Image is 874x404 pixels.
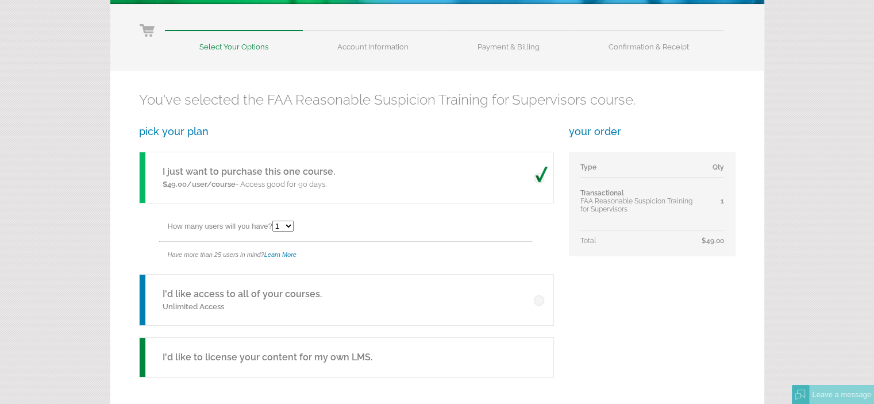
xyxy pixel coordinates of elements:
[168,242,553,268] div: Have more than 25 users in mind?
[569,125,736,137] h3: your order
[163,288,322,299] a: I'd like access to all of your courses.
[163,302,224,311] span: Unlimited Access
[139,337,553,378] a: I'd like to license your content for my own LMS.
[702,237,724,245] span: $49.00
[163,165,335,179] h5: I just want to purchase this one course.
[163,179,335,190] p: - Access good for 90 days.
[809,385,874,404] div: Leave a message
[163,351,372,364] h5: I'd like to license your content for my own LMS.
[702,163,724,178] td: Qty
[580,231,702,245] td: Total
[574,30,723,51] li: Confirmation & Receipt
[443,30,574,51] li: Payment & Billing
[580,163,702,178] td: Type
[165,30,303,51] li: Select Your Options
[702,197,724,205] div: 1
[139,91,736,108] h2: You've selected the FAA Reasonable Suspicion Training for Supervisors course.
[580,189,624,197] span: Transactional
[168,215,553,241] div: How many users will you have?
[264,251,297,258] a: Learn More
[163,180,236,188] span: $49.00/user/course
[139,125,553,137] h3: pick your plan
[795,390,806,400] img: Offline
[580,197,692,213] span: FAA Reasonable Suspicion Training for Supervisors
[303,30,443,51] li: Account Information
